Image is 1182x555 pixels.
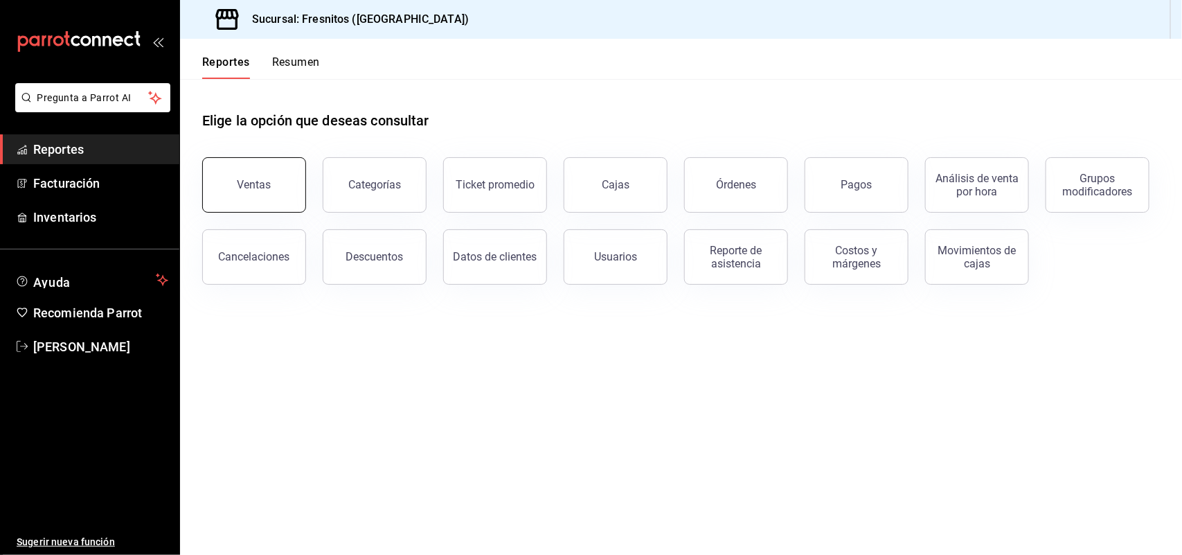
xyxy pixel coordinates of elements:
[323,157,427,213] button: Categorías
[925,157,1029,213] button: Análisis de venta por hora
[202,157,306,213] button: Ventas
[841,178,872,191] div: Pagos
[348,178,401,191] div: Categorías
[202,110,429,131] h1: Elige la opción que deseas consultar
[33,174,168,193] span: Facturación
[10,100,170,115] a: Pregunta a Parrot AI
[17,535,168,549] span: Sugerir nueva función
[454,250,537,263] div: Datos de clientes
[443,157,547,213] button: Ticket promedio
[33,272,150,288] span: Ayuda
[202,55,320,79] div: navigation tabs
[37,91,149,105] span: Pregunta a Parrot AI
[33,303,168,322] span: Recomienda Parrot
[805,157,908,213] button: Pagos
[684,157,788,213] button: Órdenes
[814,244,899,270] div: Costos y márgenes
[33,208,168,227] span: Inventarios
[323,229,427,285] button: Descuentos
[602,178,629,191] div: Cajas
[272,55,320,79] button: Resumen
[346,250,404,263] div: Descuentos
[934,244,1020,270] div: Movimientos de cajas
[219,250,290,263] div: Cancelaciones
[1055,172,1140,198] div: Grupos modificadores
[33,140,168,159] span: Reportes
[925,229,1029,285] button: Movimientos de cajas
[238,178,271,191] div: Ventas
[693,244,779,270] div: Reporte de asistencia
[15,83,170,112] button: Pregunta a Parrot AI
[241,11,469,28] h3: Sucursal: Fresnitos ([GEOGRAPHIC_DATA])
[564,157,668,213] button: Cajas
[564,229,668,285] button: Usuarios
[33,337,168,356] span: [PERSON_NAME]
[716,178,756,191] div: Órdenes
[594,250,637,263] div: Usuarios
[202,229,306,285] button: Cancelaciones
[443,229,547,285] button: Datos de clientes
[805,229,908,285] button: Costos y márgenes
[934,172,1020,198] div: Análisis de venta por hora
[684,229,788,285] button: Reporte de asistencia
[202,55,250,79] button: Reportes
[456,178,535,191] div: Ticket promedio
[1046,157,1149,213] button: Grupos modificadores
[152,36,163,47] button: open_drawer_menu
